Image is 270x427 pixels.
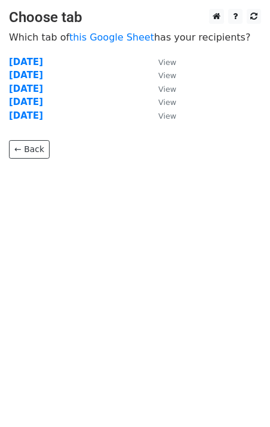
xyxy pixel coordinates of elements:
a: View [146,70,176,81]
a: View [146,83,176,94]
small: View [158,71,176,80]
a: [DATE] [9,97,43,107]
h3: Choose tab [9,9,261,26]
a: [DATE] [9,83,43,94]
small: View [158,58,176,67]
a: [DATE] [9,110,43,121]
a: View [146,110,176,121]
small: View [158,112,176,120]
a: [DATE] [9,57,43,67]
a: View [146,97,176,107]
a: ← Back [9,140,50,159]
small: View [158,85,176,94]
p: Which tab of has your recipients? [9,31,261,44]
a: View [146,57,176,67]
a: this Google Sheet [69,32,154,43]
small: View [158,98,176,107]
a: [DATE] [9,70,43,81]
